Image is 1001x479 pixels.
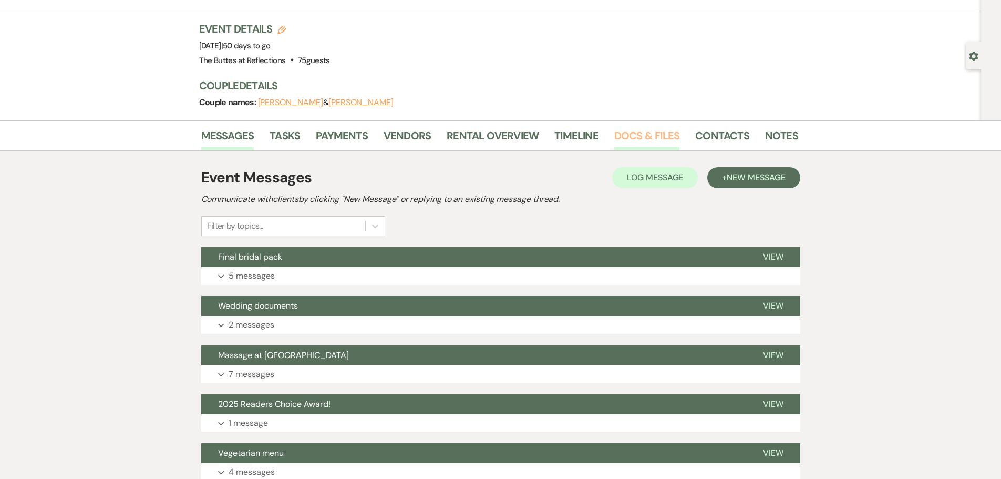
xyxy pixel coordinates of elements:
[727,172,785,183] span: New Message
[207,220,263,232] div: Filter by topics...
[201,345,746,365] button: Massage at [GEOGRAPHIC_DATA]
[199,22,330,36] h3: Event Details
[218,350,349,361] span: Massage at [GEOGRAPHIC_DATA]
[221,40,271,51] span: |
[763,300,783,311] span: View
[199,40,271,51] span: [DATE]
[614,127,679,150] a: Docs & Files
[763,447,783,458] span: View
[201,365,800,383] button: 7 messages
[201,193,800,206] h2: Communicate with clients by clicking "New Message" or replying to an existing message thread.
[201,267,800,285] button: 5 messages
[223,40,271,51] span: 50 days to go
[218,300,298,311] span: Wedding documents
[199,97,258,108] span: Couple names:
[201,443,746,463] button: Vegetarian menu
[201,394,746,414] button: 2025 Readers Choice Award!
[218,251,282,262] span: Final bridal pack
[201,167,312,189] h1: Event Messages
[746,296,800,316] button: View
[218,447,284,458] span: Vegetarian menu
[316,127,368,150] a: Payments
[229,416,268,430] p: 1 message
[763,251,783,262] span: View
[384,127,431,150] a: Vendors
[746,247,800,267] button: View
[201,247,746,267] button: Final bridal pack
[201,127,254,150] a: Messages
[201,296,746,316] button: Wedding documents
[199,55,286,66] span: The Buttes at Reflections
[229,465,275,479] p: 4 messages
[270,127,300,150] a: Tasks
[765,127,798,150] a: Notes
[199,78,788,93] h3: Couple Details
[229,318,274,332] p: 2 messages
[763,350,783,361] span: View
[328,98,394,107] button: [PERSON_NAME]
[707,167,800,188] button: +New Message
[201,316,800,334] button: 2 messages
[612,167,698,188] button: Log Message
[627,172,683,183] span: Log Message
[201,414,800,432] button: 1 message
[746,345,800,365] button: View
[229,368,274,381] p: 7 messages
[763,399,783,410] span: View
[218,399,331,410] span: 2025 Readers Choice Award!
[969,50,978,60] button: Open lead details
[447,127,539,150] a: Rental Overview
[554,127,598,150] a: Timeline
[746,394,800,414] button: View
[229,269,275,283] p: 5 messages
[258,98,323,107] button: [PERSON_NAME]
[298,55,330,66] span: 75 guests
[746,443,800,463] button: View
[695,127,749,150] a: Contacts
[258,97,394,108] span: &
